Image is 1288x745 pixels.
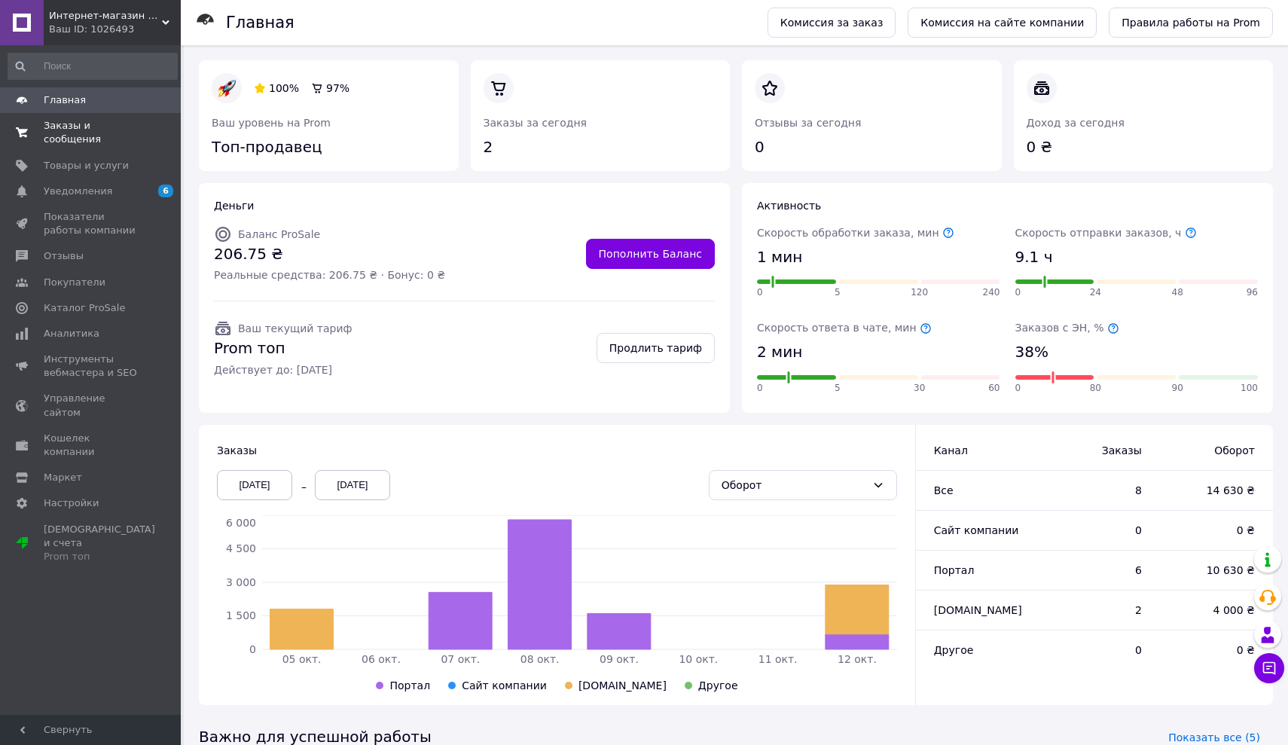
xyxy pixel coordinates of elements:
span: Деньги [214,200,254,212]
span: Баланс ProSale [238,228,320,240]
span: 8 [1053,483,1142,498]
span: [DEMOGRAPHIC_DATA] и счета [44,523,155,564]
a: Продлить тариф [597,333,715,363]
span: [DOMAIN_NAME] [578,679,667,692]
span: [DOMAIN_NAME] [934,604,1022,616]
span: Prom топ [214,337,352,359]
span: Товары и услуги [44,159,129,173]
tspan: 07 окт. [441,653,480,665]
tspan: 6 000 [226,517,256,529]
span: Сайт компании [934,524,1019,536]
div: Оборот [722,477,866,493]
span: Портал [389,679,430,692]
button: Чат с покупателем [1254,653,1284,683]
div: Prom топ [44,550,155,563]
span: 240 [983,286,1000,299]
span: 0 [1053,523,1142,538]
span: 120 [911,286,928,299]
span: Аналитика [44,327,99,340]
tspan: 4 500 [226,542,256,554]
span: 10 630 ₴ [1172,563,1255,578]
div: [DATE] [217,470,292,500]
span: Настройки [44,496,99,510]
span: 6 [1053,563,1142,578]
span: 97% [326,82,349,94]
span: 100% [269,82,299,94]
a: Пополнить Баланс [586,239,715,269]
span: Реальные средства: 206.75 ₴ · Бонус: 0 ₴ [214,267,445,282]
div: [DATE] [315,470,390,500]
span: 14 630 ₴ [1172,483,1255,498]
span: Управление сайтом [44,392,139,419]
a: Комиссия за заказ [768,8,896,38]
span: 4 000 ₴ [1172,603,1255,618]
span: 100 [1241,382,1258,395]
span: Ваш текущий тариф [238,322,352,334]
input: Поиск [8,53,178,80]
span: 5 [835,286,841,299]
span: 0 [1015,286,1021,299]
tspan: 1 500 [226,609,256,621]
span: 5 [835,382,841,395]
tspan: 0 [249,643,256,655]
div: Ваш ID: 1026493 [49,23,181,36]
span: Скорость отправки заказов, ч [1015,227,1197,239]
span: 48 [1172,286,1183,299]
span: 2 [1053,603,1142,618]
tspan: 11 окт. [758,653,798,665]
span: Активность [757,200,821,212]
span: 80 [1090,382,1101,395]
a: Комиссия на сайте компании [908,8,1097,38]
span: 96 [1247,286,1258,299]
span: Заказов с ЭН, % [1015,322,1119,334]
h1: Главная [226,14,295,32]
span: 2 мин [757,341,802,363]
tspan: 08 окт. [520,653,560,665]
span: 0 ₴ [1172,643,1255,658]
a: Правила работы на Prom [1109,8,1273,38]
span: Портал [934,564,975,576]
span: Скорость обработки заказа, мин [757,227,954,239]
span: 60 [988,382,1000,395]
span: Другое [698,679,738,692]
span: Сайт компании [462,679,547,692]
span: Каталог ProSale [44,301,125,315]
span: Кошелек компании [44,432,139,459]
tspan: 05 окт. [282,653,322,665]
tspan: 3 000 [226,576,256,588]
span: Покупатели [44,276,105,289]
span: 38% [1015,341,1048,363]
span: Уведомления [44,185,112,198]
tspan: 06 окт. [362,653,401,665]
span: Маркет [44,471,82,484]
tspan: 09 окт. [600,653,639,665]
span: Отзывы [44,249,84,263]
span: Действует до: [DATE] [214,362,352,377]
span: Заказы [217,444,257,456]
span: Заказы и сообщения [44,119,139,146]
span: Другое [934,644,974,656]
span: 1 мин [757,246,802,268]
span: 0 [1053,643,1142,658]
tspan: 12 окт. [838,653,877,665]
span: 0 [757,286,763,299]
tspan: 10 окт. [679,653,718,665]
span: 0 [1015,382,1021,395]
span: 0 [757,382,763,395]
span: 90 [1172,382,1183,395]
span: 206.75 ₴ [214,243,445,265]
span: 24 [1090,286,1101,299]
span: 0 ₴ [1172,523,1255,538]
span: Канал [934,444,968,456]
span: 9.1 ч [1015,246,1053,268]
span: Скорость ответа в чате, мин [757,322,932,334]
span: Все [934,484,954,496]
span: 30 [914,382,925,395]
span: Интернет-магазин детских товаров «TOYS from USA» [49,9,162,23]
span: 6 [158,185,173,197]
span: Показатели работы компании [44,210,139,237]
span: Главная [44,93,86,107]
span: Оборот [1172,443,1255,458]
span: Инструменты вебмастера и SEO [44,353,139,380]
span: Показать все (5) [1168,730,1260,745]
